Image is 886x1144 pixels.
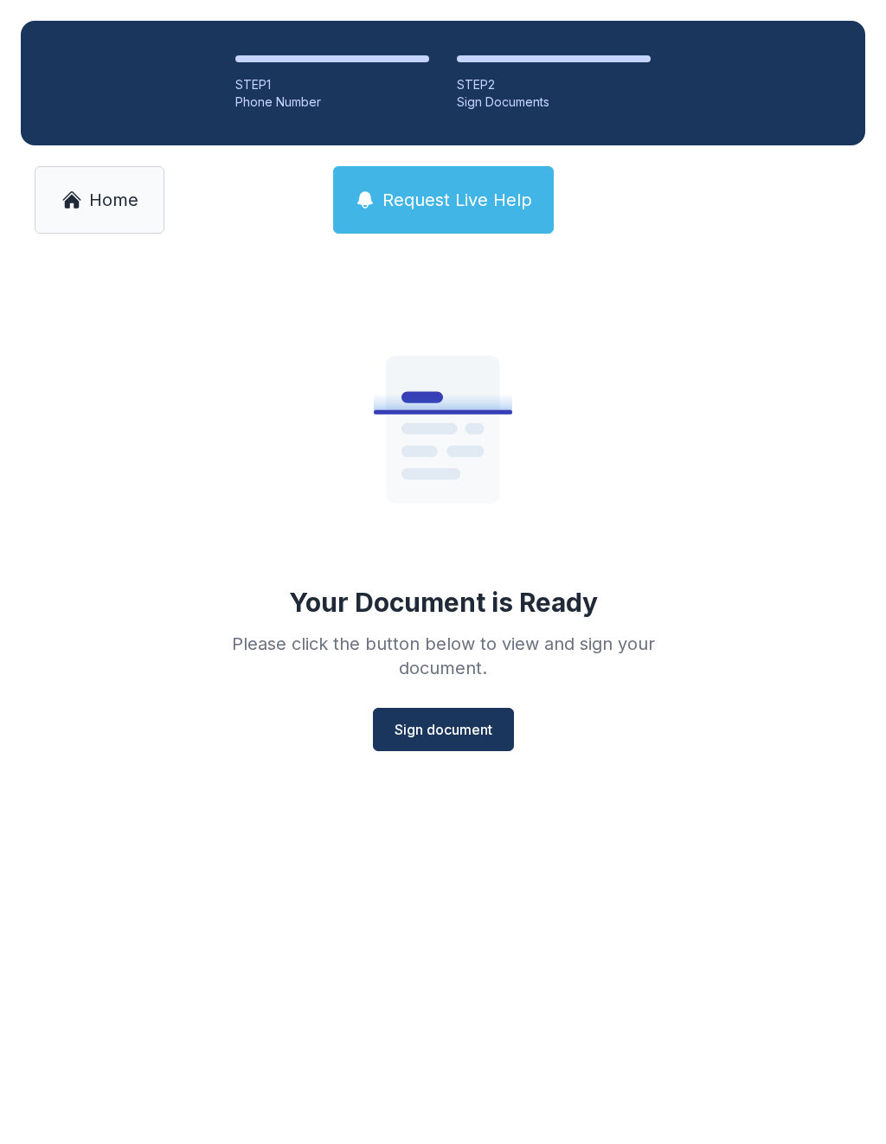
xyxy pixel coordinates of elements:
div: Phone Number [235,93,429,111]
span: Request Live Help [382,188,532,212]
div: STEP 1 [235,76,429,93]
div: Your Document is Ready [289,587,598,618]
div: Sign Documents [457,93,651,111]
span: Sign document [395,719,492,740]
span: Home [89,188,138,212]
div: STEP 2 [457,76,651,93]
div: Please click the button below to view and sign your document. [194,632,692,680]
